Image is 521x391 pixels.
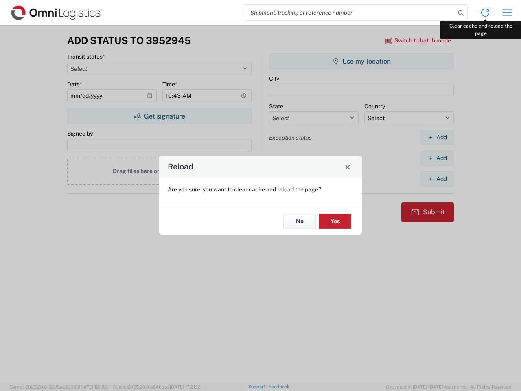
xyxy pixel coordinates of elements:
p: Are you sure, you want to clear cache and reload the page? [168,186,353,193]
button: No [283,214,316,229]
input: Shipment, tracking or reference number [244,5,455,20]
button: Yes [319,214,351,229]
h4: Reload [168,161,193,173]
button: Close [342,161,353,172]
